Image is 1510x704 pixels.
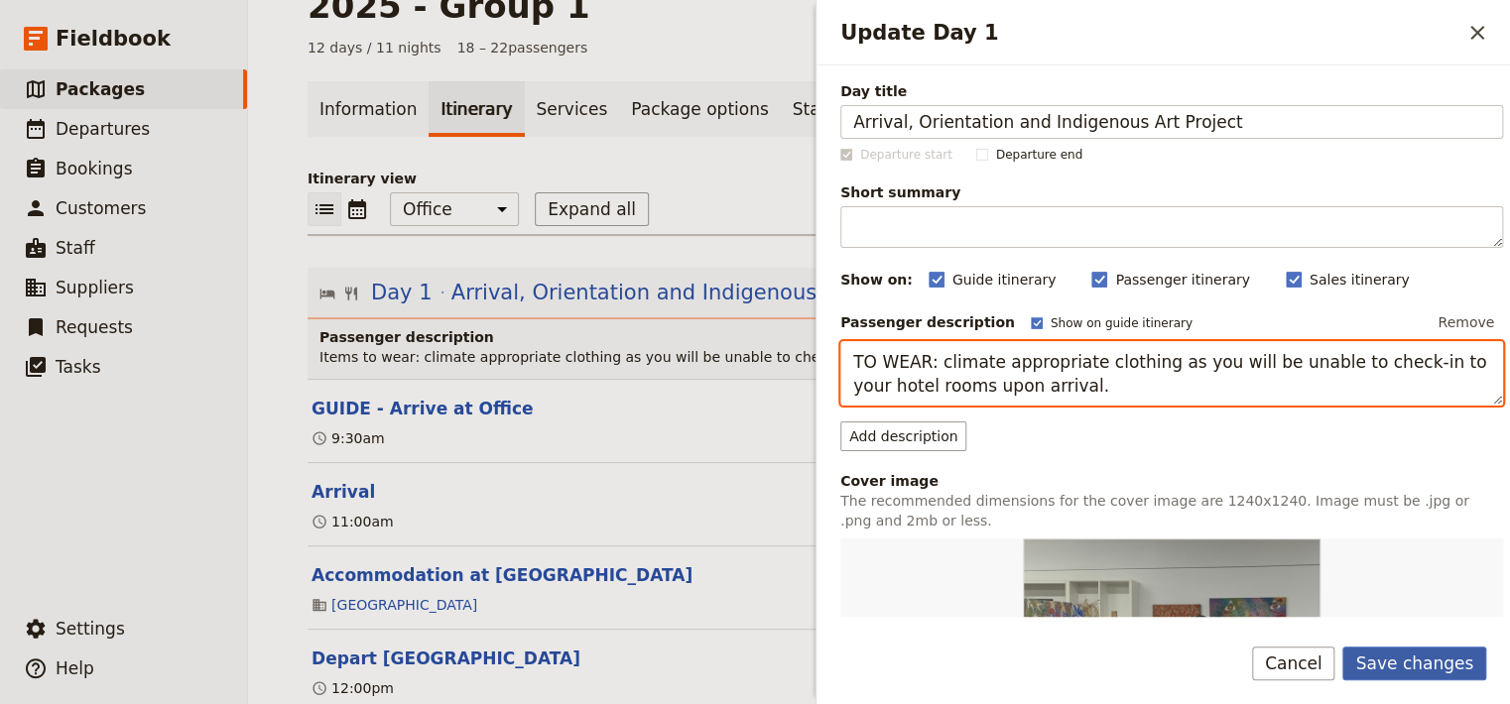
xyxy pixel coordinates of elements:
[840,421,966,451] button: Add description
[457,38,588,58] span: 18 – 22 passengers
[308,169,1450,188] p: Itinerary view
[840,81,1503,101] span: Day title
[56,658,94,678] span: Help
[371,278,433,307] span: Day 1
[56,79,145,99] span: Packages
[56,119,150,139] span: Departures
[1252,646,1335,680] button: Cancel
[312,512,394,531] div: 11:00am
[308,81,429,137] a: Information
[1460,16,1494,50] button: Close drawer
[312,428,385,448] div: 9:30am
[56,159,132,178] span: Bookings
[312,397,534,420] button: Edit this itinerary item
[840,18,1460,48] h2: Update Day 1
[996,147,1082,163] span: Departure end
[56,24,171,54] span: Fieldbook
[319,347,1443,367] p: Items to wear: climate appropriate clothing as you will be unable to check-in to your hotel rooms...
[312,480,375,504] button: Edit this itinerary item
[56,238,95,258] span: Staff
[331,595,477,615] a: [GEOGRAPHIC_DATA]
[308,38,441,58] span: 12 days / 11 nights
[319,278,933,307] button: Edit day information
[319,327,1443,347] h4: Passenger description
[840,312,1015,332] label: Passenger description
[56,278,134,297] span: Suppliers
[840,105,1503,139] input: Day title
[619,81,780,137] a: Package options
[451,278,933,307] span: Arrival, Orientation and Indigenous Art Project
[840,491,1503,530] p: The recommended dimensions for the cover image are 1240x1240. Image must be .jpg or .png and 2mb ...
[840,182,1503,202] span: Short summary
[1342,646,1486,680] button: Save changes
[308,192,341,226] button: List view
[840,341,1503,407] textarea: TO WEAR: climate appropriate clothing as you will be unable to check-in to your hotel rooms upon ...
[535,192,649,226] button: Expand all
[1051,315,1193,331] span: Show on guide itinerary
[56,619,125,639] span: Settings
[840,206,1503,248] textarea: Short summary
[56,198,146,218] span: Customers
[56,357,101,377] span: Tasks
[341,192,374,226] button: Calendar view
[429,81,524,137] a: Itinerary
[1429,307,1503,337] button: Remove
[1310,270,1410,290] span: Sales itinerary
[1115,270,1249,290] span: Passenger itinerary
[840,270,913,290] div: Show on:
[312,678,394,698] div: 12:00pm
[781,81,844,137] a: Staff
[860,147,952,163] span: Departure start
[525,81,620,137] a: Services
[840,471,1503,491] div: Cover image
[56,317,133,337] span: Requests
[312,563,692,587] button: Edit this itinerary item
[312,646,580,670] button: Edit this itinerary item
[952,270,1057,290] span: Guide itinerary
